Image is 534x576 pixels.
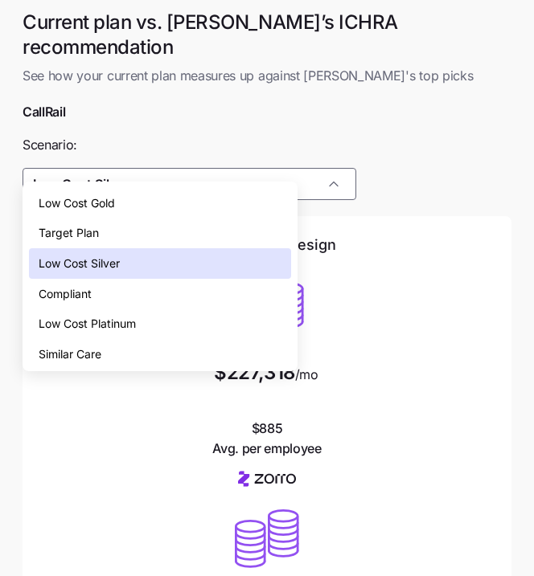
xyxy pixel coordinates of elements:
span: $885 [212,419,322,459]
span: Similar Care [39,345,101,363]
span: Avg. per employee [212,439,322,459]
span: Scenario: [23,135,77,155]
span: CallRail [23,102,65,122]
span: $227,318 [214,363,294,382]
span: Compliant [39,285,92,303]
span: Target Plan [39,224,99,242]
span: Low Cost Silver [39,255,120,272]
h1: Current plan vs. [PERSON_NAME]’s ICHRA recommendation [23,10,511,59]
span: Low Cost Platinum [39,315,136,333]
span: See how your current plan measures up against [PERSON_NAME]'s top picks [23,66,511,86]
span: Low Cost Gold [39,194,115,212]
span: /mo [295,368,318,381]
